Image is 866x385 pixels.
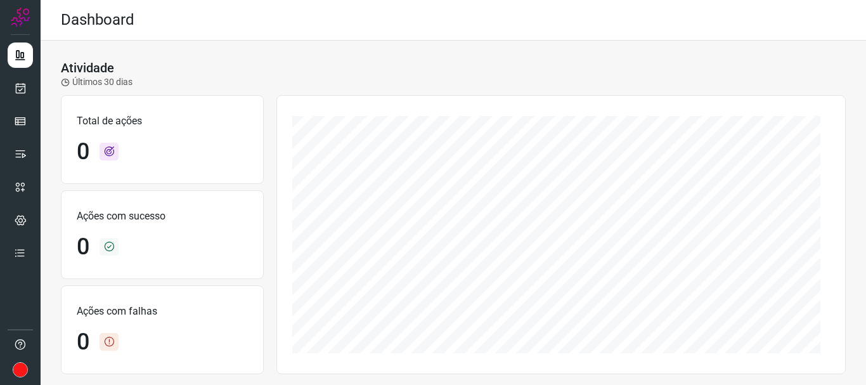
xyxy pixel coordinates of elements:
h1: 0 [77,329,89,356]
p: Últimos 30 dias [61,75,132,89]
img: 08c3c19c1da11da3e9629fe120d1d015.png [13,362,28,377]
h2: Dashboard [61,11,134,29]
h1: 0 [77,233,89,261]
p: Ações com falhas [77,304,248,319]
p: Ações com sucesso [77,209,248,224]
h1: 0 [77,138,89,166]
img: Logo [11,8,30,27]
p: Total de ações [77,114,248,129]
h3: Atividade [61,60,114,75]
